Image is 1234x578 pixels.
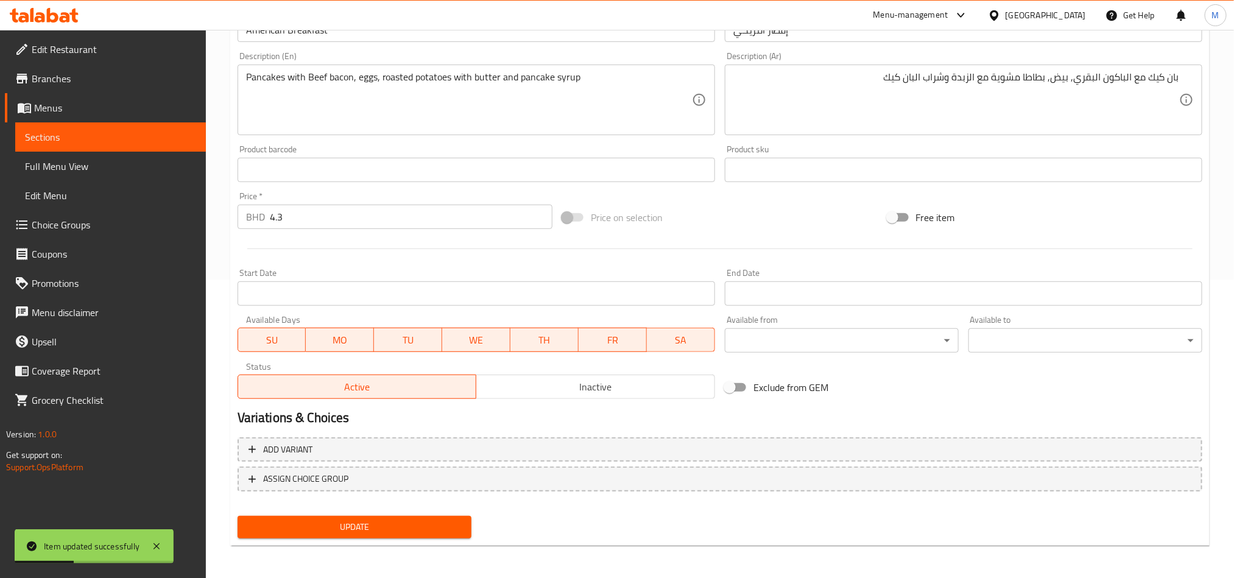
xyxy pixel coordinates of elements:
a: Coupons [5,239,206,269]
span: Edit Menu [25,188,196,203]
button: TU [374,328,442,352]
span: Add variant [263,442,312,457]
input: Please enter product barcode [238,158,715,182]
input: Please enter price [270,205,552,229]
button: Active [238,375,477,399]
span: WE [447,331,506,349]
a: Branches [5,64,206,93]
button: Inactive [476,375,715,399]
button: ASSIGN CHOICE GROUP [238,467,1202,492]
span: Active [243,378,472,396]
a: Menu disclaimer [5,298,206,327]
span: Sections [25,130,196,144]
input: Please enter product sku [725,158,1202,182]
span: Update [247,520,462,535]
span: Coupons [32,247,196,261]
button: SU [238,328,306,352]
span: TU [379,331,437,349]
div: Item updated successfully [44,540,139,553]
span: 1.0.0 [38,426,57,442]
span: Menu disclaimer [32,305,196,320]
span: Inactive [481,378,710,396]
span: FR [584,331,642,349]
p: BHD [246,210,265,224]
span: Free item [916,210,955,225]
span: Exclude from GEM [753,380,829,395]
a: Promotions [5,269,206,298]
span: Grocery Checklist [32,393,196,407]
span: Promotions [32,276,196,291]
a: Coverage Report [5,356,206,386]
span: Version: [6,426,36,442]
span: Coverage Report [32,364,196,378]
span: Upsell [32,334,196,349]
button: TH [510,328,579,352]
span: M [1212,9,1219,22]
a: Menus [5,93,206,122]
span: SA [652,331,710,349]
a: Full Menu View [15,152,206,181]
a: Choice Groups [5,210,206,239]
a: Support.OpsPlatform [6,459,83,475]
span: Price on selection [591,210,663,225]
button: FR [579,328,647,352]
a: Grocery Checklist [5,386,206,415]
button: Add variant [238,437,1202,462]
a: Edit Restaurant [5,35,206,64]
a: Edit Menu [15,181,206,210]
span: Branches [32,71,196,86]
a: Upsell [5,327,206,356]
span: SU [243,331,301,349]
a: Sections [15,122,206,152]
span: Full Menu View [25,159,196,174]
button: MO [306,328,374,352]
button: SA [647,328,715,352]
span: MO [311,331,369,349]
textarea: Pancakes with Beef bacon, eggs, roasted potatoes with butter and pancake syrup [246,71,692,129]
div: ​ [725,328,959,353]
span: Get support on: [6,447,62,463]
button: Update [238,516,471,538]
button: WE [442,328,510,352]
span: Edit Restaurant [32,42,196,57]
span: Choice Groups [32,217,196,232]
span: Menus [34,100,196,115]
div: [GEOGRAPHIC_DATA] [1006,9,1086,22]
span: TH [515,331,574,349]
div: Menu-management [873,8,948,23]
div: ​ [968,328,1202,353]
span: ASSIGN CHOICE GROUP [263,471,348,487]
textarea: بان كيك مع الباكون البقري, بيض, بطاطا مشوية مع الزبدة وشراب البان كيك [733,71,1179,129]
h2: Variations & Choices [238,409,1202,427]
